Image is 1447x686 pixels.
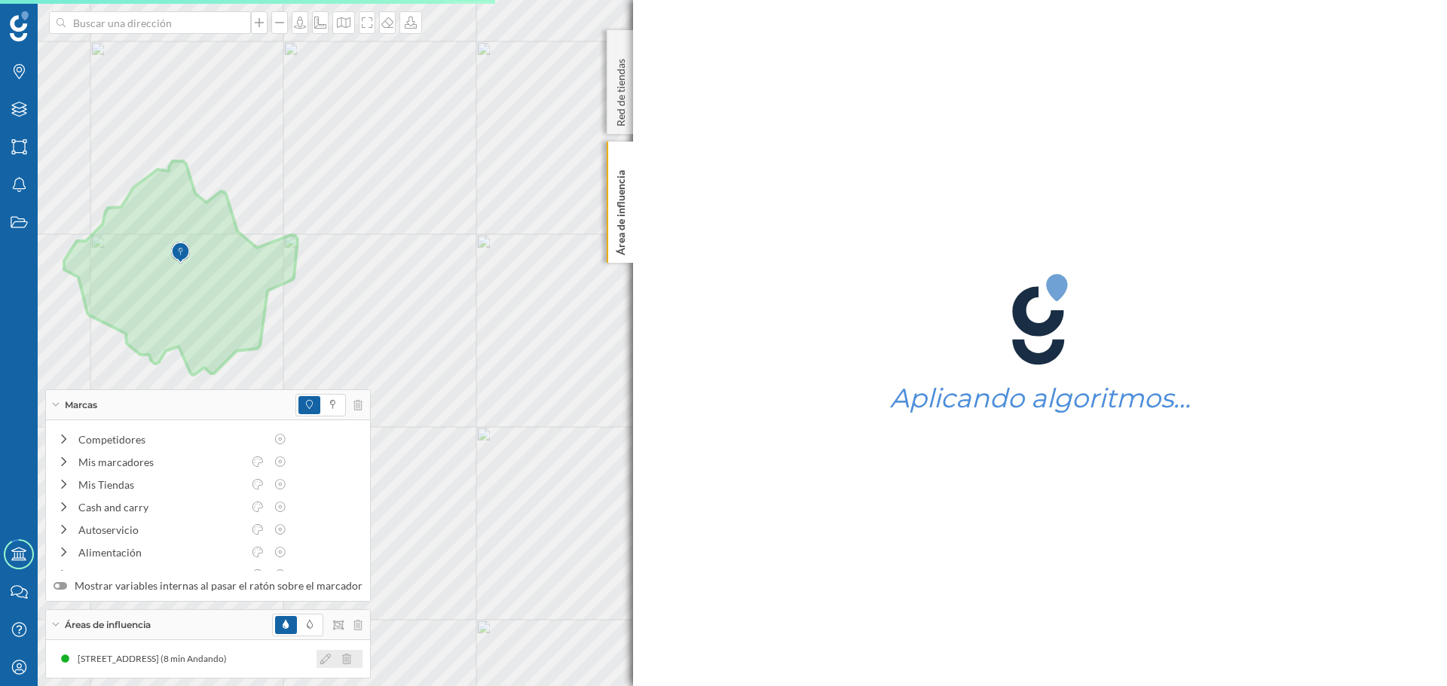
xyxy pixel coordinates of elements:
[65,398,97,412] span: Marcas
[78,522,243,538] div: Autoservicio
[78,431,265,447] div: Competidores
[171,238,190,268] img: Marker
[78,544,243,560] div: Alimentación
[890,384,1191,413] h1: Aplicando algoritmos…
[54,578,363,593] label: Mostrar variables internas al pasar el ratón sobre el marcador
[10,11,29,41] img: Geoblink Logo
[65,618,151,632] span: Áreas de influencia
[613,164,629,255] p: Área de influencia
[78,454,243,470] div: Mis marcadores
[78,567,243,583] div: Hipermercados
[78,499,243,515] div: Cash and carry
[78,477,243,492] div: Mis Tiendas
[78,651,234,666] div: [STREET_ADDRESS] (8 min Andando)
[613,53,629,127] p: Red de tiendas
[30,11,84,24] span: Soporte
